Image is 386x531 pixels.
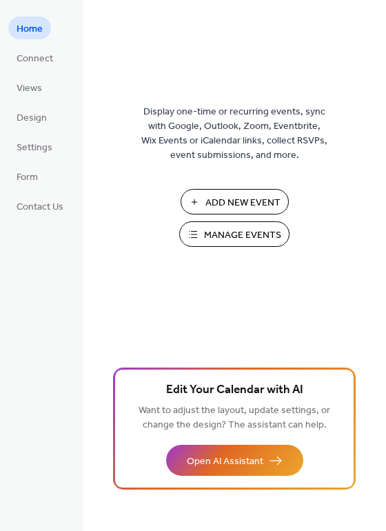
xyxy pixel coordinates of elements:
span: Design [17,111,47,126]
a: Home [8,17,51,39]
a: Contact Us [8,194,72,217]
span: Contact Us [17,200,63,214]
a: Design [8,106,55,128]
span: Home [17,22,43,37]
span: Manage Events [204,228,281,243]
span: Form [17,170,38,185]
span: Want to adjust the layout, update settings, or change the design? The assistant can help. [139,401,330,434]
a: Connect [8,46,61,69]
button: Add New Event [181,189,289,214]
a: Settings [8,135,61,158]
button: Open AI Assistant [166,445,303,476]
a: Form [8,165,46,188]
span: Views [17,81,42,96]
span: Settings [17,141,52,155]
a: Views [8,76,50,99]
span: Display one-time or recurring events, sync with Google, Outlook, Zoom, Eventbrite, Wix Events or ... [141,105,327,163]
span: Connect [17,52,53,66]
span: Edit Your Calendar with AI [166,381,303,400]
span: Add New Event [205,196,281,210]
span: Open AI Assistant [187,454,263,469]
button: Manage Events [179,221,289,247]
